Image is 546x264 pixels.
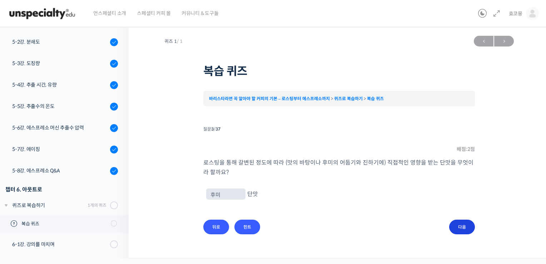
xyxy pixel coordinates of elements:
[12,38,108,46] div: 5-2강. 분쇄도
[177,38,183,44] span: / 1
[234,220,260,234] input: 힌트
[23,215,27,221] span: 홈
[494,36,514,46] span: →
[203,158,475,177] p: 로스팅을 통해 갈변된 정도에 따라 (맛의 바탕이나 후미의 어둡기와 진하기에) 직접적인 영향을 받는 단맛을 무엇이라 할까요?
[209,96,330,101] a: 바리스타라면 꼭 알아야 할 커피의 기본 – 로스팅부터 에스프레소까지
[509,10,522,17] span: 효코몽
[88,202,106,209] div: 1개의 퀴즈
[92,205,137,223] a: 설정
[449,220,475,234] input: 다음
[47,205,92,223] a: 대화
[164,39,183,44] span: 퀴즈 1
[12,59,108,67] div: 5-3강. 도징량
[5,185,118,194] div: 챕터 6. 아웃트로
[203,124,475,134] div: 질문 /
[12,145,108,153] div: 5-7강. 에이징
[215,126,220,132] span: 37
[474,36,493,47] a: ←이전
[457,145,475,154] span: 배점: 점
[12,124,108,132] div: 5-6강. 에스프레소 머신 추출수 압력
[367,96,384,101] a: 복습 퀴즈
[334,96,363,101] a: 퀴즈로 복습하기
[203,64,475,78] h1: 복습 퀴즈
[204,188,474,200] p: 단맛
[2,205,47,223] a: 홈
[12,201,85,209] div: 퀴즈로 복습하기
[12,167,108,175] div: 5-8강. 에스프레소 Q&A
[21,220,106,228] span: 복습 퀴즈
[467,146,470,152] span: 2
[12,240,108,248] div: 6-1강. 강의를 마치며
[474,36,493,46] span: ←
[65,216,74,221] span: 대화
[211,126,214,132] span: 3
[110,215,119,221] span: 설정
[12,81,108,89] div: 5-4강. 추출 시간, 유량
[494,36,514,47] a: 다음→
[12,102,108,110] div: 5-5강. 추출수의 온도
[203,220,229,234] input: 뒤로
